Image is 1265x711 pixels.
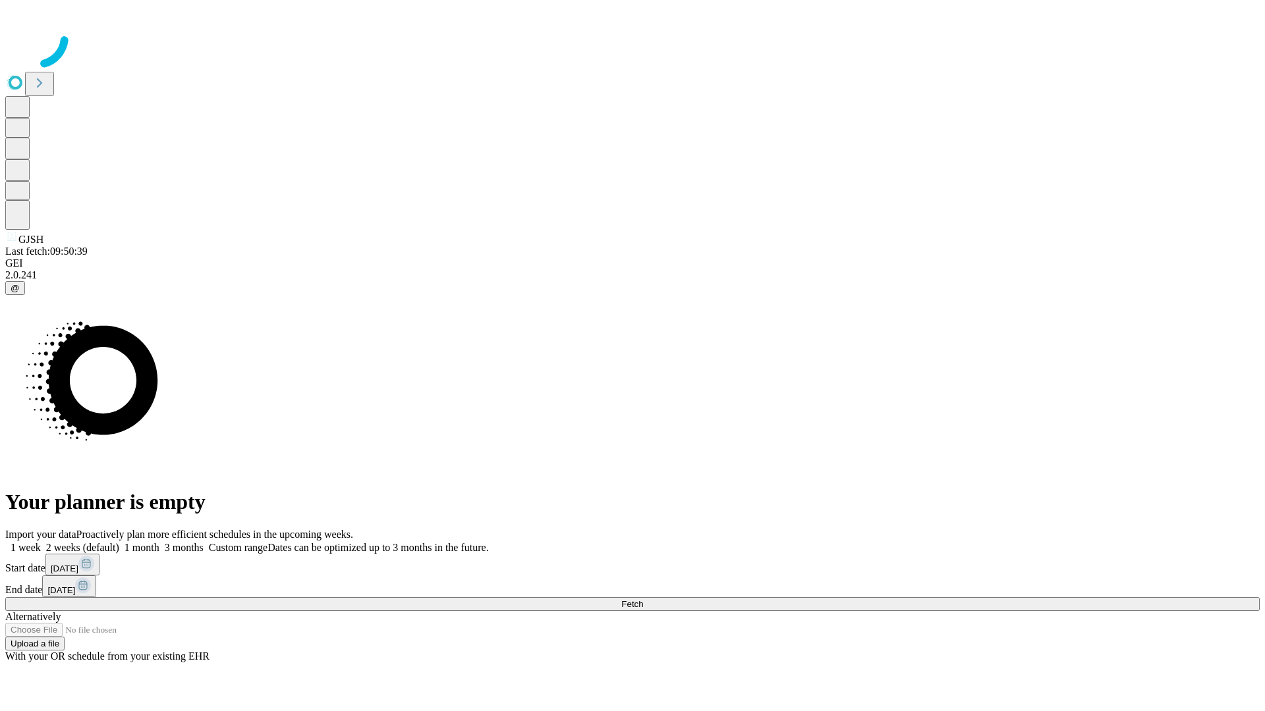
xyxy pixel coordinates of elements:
[5,611,61,622] span: Alternatively
[621,599,643,609] span: Fetch
[209,542,267,553] span: Custom range
[51,564,78,573] span: [DATE]
[5,575,1260,597] div: End date
[5,554,1260,575] div: Start date
[11,542,41,553] span: 1 week
[5,269,1260,281] div: 2.0.241
[5,597,1260,611] button: Fetch
[5,637,65,650] button: Upload a file
[5,650,210,662] span: With your OR schedule from your existing EHR
[5,281,25,295] button: @
[47,585,75,595] span: [DATE]
[267,542,488,553] span: Dates can be optimized up to 3 months in the future.
[5,246,88,257] span: Last fetch: 09:50:39
[76,529,353,540] span: Proactively plan more efficient schedules in the upcoming weeks.
[5,529,76,540] span: Import your data
[18,234,43,245] span: GJSH
[46,542,119,553] span: 2 weeks (default)
[5,257,1260,269] div: GEI
[5,490,1260,514] h1: Your planner is empty
[125,542,159,553] span: 1 month
[42,575,96,597] button: [DATE]
[11,283,20,293] span: @
[165,542,204,553] span: 3 months
[45,554,99,575] button: [DATE]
